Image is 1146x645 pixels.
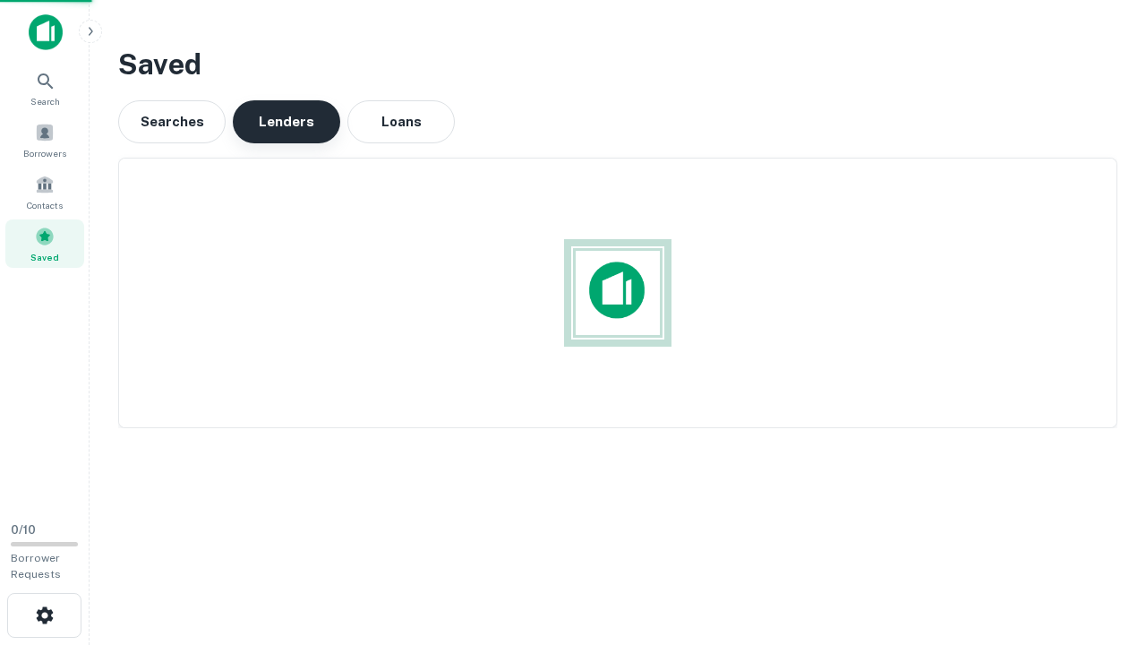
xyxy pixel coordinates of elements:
[5,168,84,216] a: Contacts
[118,43,1117,86] h3: Saved
[11,523,36,537] span: 0 / 10
[27,198,63,212] span: Contacts
[5,116,84,164] a: Borrowers
[118,100,226,143] button: Searches
[5,64,84,112] a: Search
[30,94,60,108] span: Search
[1056,502,1146,588] iframe: Chat Widget
[11,552,61,580] span: Borrower Requests
[5,219,84,268] a: Saved
[347,100,455,143] button: Loans
[30,250,59,264] span: Saved
[29,14,63,50] img: capitalize-icon.png
[23,146,66,160] span: Borrowers
[233,100,340,143] button: Lenders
